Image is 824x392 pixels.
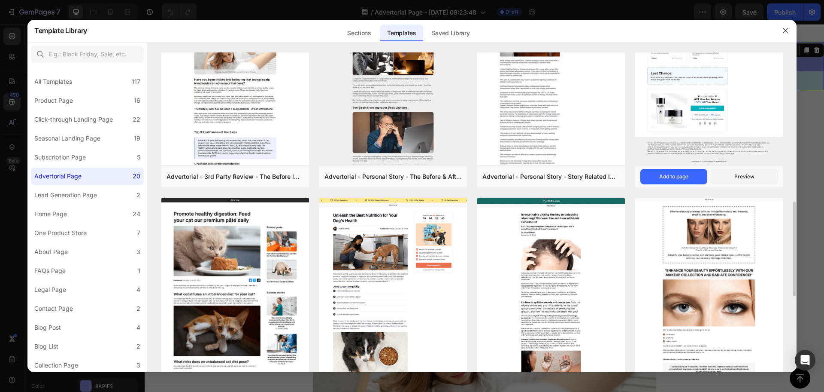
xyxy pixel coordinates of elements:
[335,26,343,34] div: 00
[138,266,140,276] div: 1
[554,22,609,30] p: Create Theme Section
[97,28,255,38] p: Advertorial
[640,169,707,184] button: Add to page
[355,34,365,39] p: SEC
[34,285,66,295] div: Legal Page
[133,171,140,181] div: 20
[340,24,378,42] div: Sections
[209,168,267,176] strong: [PERSON_NAME]
[34,190,97,200] div: Lead Generation Page
[136,247,140,257] div: 3
[1,52,679,62] p: 🎁 LIMITED TIME - HAIR DAY SALE 🎁
[137,228,140,238] div: 7
[185,203,497,212] p: “Read This BEFORE you lost all of your hair!”
[168,94,512,149] h2: 2025 Shocking: Popular Hair GrowthTreatments are a SCAM!
[482,171,620,182] div: Advertorial - Personal Story - Story Related Image
[34,77,72,87] div: All Templates
[133,114,140,125] div: 22
[34,133,100,144] div: Seasonal Landing Page
[136,190,140,200] div: 2
[423,28,583,38] p: Limited time: 30% OFF + FREESHIPPING
[380,24,423,42] div: Templates
[34,152,86,162] div: Subscription Page
[312,34,322,39] p: HRS
[136,303,140,314] div: 2
[136,360,140,371] div: 3
[795,350,815,371] div: Open Intercom Messenger
[136,322,140,333] div: 4
[34,95,73,106] div: Product Page
[134,133,140,144] div: 19
[615,21,653,31] button: AI Content
[34,228,87,238] div: One Product Store
[276,167,354,178] p: Last Updated Mar 3.2025
[711,169,778,184] button: Preview
[312,26,322,34] div: 00
[34,114,113,125] div: Click-through Landing Page
[355,26,365,34] div: 00
[34,303,73,314] div: Contact Page
[335,34,343,39] p: MIN
[34,322,61,333] div: Blog Post
[202,167,267,178] p: By
[34,19,87,42] h2: Template Library
[132,77,140,87] div: 117
[34,266,66,276] div: FAQs Page
[134,95,140,106] div: 16
[324,171,462,182] div: Advertorial - Personal Story - The Before & After Image Style 4
[34,209,67,219] div: Home Page
[270,167,272,178] p: |
[34,341,58,352] div: Blog List
[137,152,140,162] div: 5
[734,173,754,181] div: Preview
[425,24,477,42] div: Saved Library
[136,341,140,352] div: 2
[512,22,539,30] div: Section 2
[659,173,688,181] div: Add to page
[168,159,194,185] img: gempages_579492319821038385-fced9914-51ee-4763-8552-3721bf73b1a9.png
[133,209,140,219] div: 24
[34,171,82,181] div: Advertorial Page
[136,285,140,295] div: 4
[167,171,304,182] div: Advertorial - 3rd Party Review - The Before Image - Hair Supplement
[31,46,144,63] input: E.g.: Black Friday, Sale, etc.
[34,247,68,257] div: About Page
[34,360,78,371] div: Collection Page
